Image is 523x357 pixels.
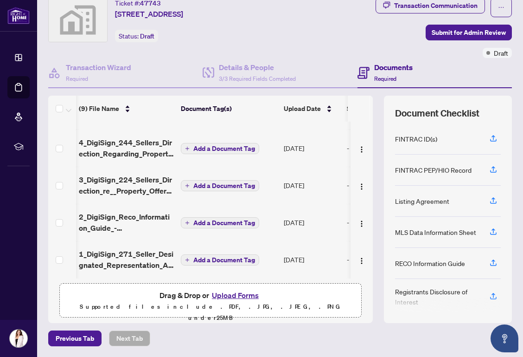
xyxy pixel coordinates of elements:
[347,180,418,190] div: -
[395,227,476,237] div: MLS Data Information Sheet
[395,107,479,120] span: Document Checklist
[432,25,506,40] span: Submit for Admin Review
[193,182,255,189] span: Add a Document Tag
[185,183,190,188] span: plus
[395,286,478,307] div: Registrants Disclosure of Interest
[280,167,343,204] td: [DATE]
[354,252,369,267] button: Logo
[358,220,365,227] img: Logo
[193,257,255,263] span: Add a Document Tag
[181,254,259,266] button: Add a Document Tag
[284,104,321,114] span: Upload Date
[177,96,280,122] th: Document Tag(s)
[354,215,369,230] button: Logo
[48,331,102,346] button: Previous Tab
[185,146,190,151] span: plus
[79,137,173,159] span: 4_DigiSign_244_Sellers_Direction_Regarding_Property_Offers_-_PropTx-[PERSON_NAME].pdf
[358,146,365,153] img: Logo
[79,104,119,114] span: (9) File Name
[395,196,449,206] div: Listing Agreement
[358,257,365,265] img: Logo
[395,165,472,175] div: FINTRAC PEP/HIO Record
[140,32,154,40] span: Draft
[209,289,261,301] button: Upload Forms
[181,180,259,192] button: Add a Document Tag
[159,289,261,301] span: Drag & Drop or
[347,104,366,114] span: Status
[358,183,365,190] img: Logo
[181,217,259,229] button: Add a Document Tag
[185,221,190,225] span: plus
[498,4,504,11] span: ellipsis
[374,62,413,73] h4: Documents
[10,330,27,347] img: Profile Icon
[374,75,396,82] span: Required
[280,96,343,122] th: Upload Date
[347,217,418,227] div: -
[219,62,296,73] h4: Details & People
[343,96,422,122] th: Status
[395,134,437,144] div: FINTRAC ID(s)
[494,48,508,58] span: Draft
[181,180,259,191] button: Add a Document Tag
[354,141,369,156] button: Logo
[280,241,343,278] td: [DATE]
[109,331,150,346] button: Next Tab
[193,145,255,152] span: Add a Document Tag
[66,75,88,82] span: Required
[219,75,296,82] span: 3/3 Required Fields Completed
[181,143,259,154] button: Add a Document Tag
[347,143,418,153] div: -
[60,284,361,329] span: Drag & Drop orUpload FormsSupported files include .PDF, .JPG, .JPEG, .PNG under25MB
[181,254,259,266] button: Add a Document Tag
[79,211,173,234] span: 2_DigiSign_Reco_Information_Guide_-_RECO_Forms.pdf
[7,7,30,24] img: logo
[280,130,343,167] td: [DATE]
[79,174,173,196] span: 3_DigiSign_224_Sellers_Direction_re__Property_Offers_-_Imp_Info_for_Seller_Ack_-_PropTx-[PERSON_N...
[79,248,173,271] span: 1_DigiSign_271_Seller_Designated_Representation_Agreement_Authority_to_Offer_for_Sale_-_PropTx-[P...
[75,96,177,122] th: (9) File Name
[395,258,465,268] div: RECO Information Guide
[280,204,343,241] td: [DATE]
[426,25,512,40] button: Submit for Admin Review
[347,254,418,265] div: -
[181,217,259,228] button: Add a Document Tag
[65,301,356,324] p: Supported files include .PDF, .JPG, .JPEG, .PNG under 25 MB
[193,220,255,226] span: Add a Document Tag
[491,325,518,352] button: Open asap
[66,62,131,73] h4: Transaction Wizard
[181,143,259,155] button: Add a Document Tag
[115,30,158,42] div: Status:
[56,331,94,346] span: Previous Tab
[115,8,183,19] span: [STREET_ADDRESS]
[185,258,190,262] span: plus
[354,178,369,193] button: Logo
